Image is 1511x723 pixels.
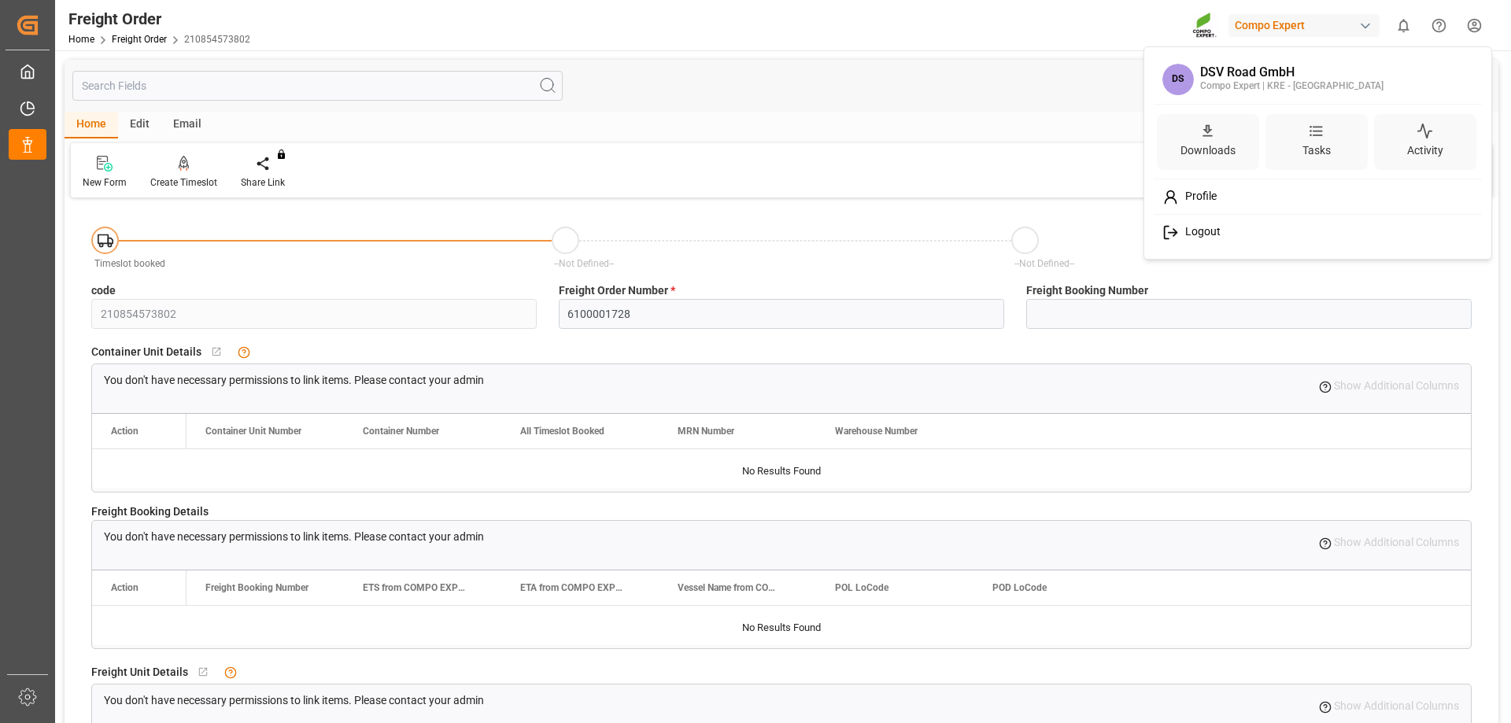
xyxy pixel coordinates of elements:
div: Tasks [1299,139,1334,162]
span: Logout [1179,225,1221,239]
div: Compo Expert | KRE - [GEOGRAPHIC_DATA] [1200,79,1384,94]
div: DSV Road GmbH [1200,65,1384,79]
span: DS [1162,64,1194,95]
div: Downloads [1177,139,1239,162]
div: Activity [1404,139,1446,162]
span: Profile [1179,190,1217,204]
